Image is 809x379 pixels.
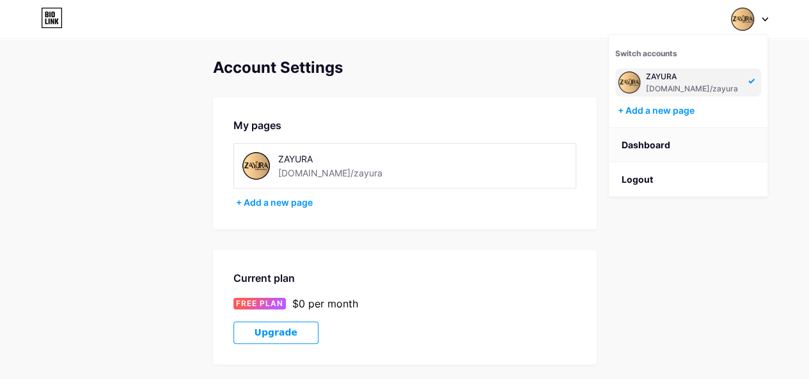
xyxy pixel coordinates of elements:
div: ZAYURA [278,152,417,166]
img: zayura [242,151,271,180]
img: zayura [618,71,641,94]
div: + Add a new page [236,196,576,209]
li: Logout [609,162,767,197]
div: Current plan [233,270,576,286]
img: zayura [730,7,755,31]
div: My pages [233,118,576,133]
div: Account Settings [213,59,597,77]
span: Switch accounts [615,49,677,58]
div: ZAYURA [646,72,741,82]
button: Upgrade [233,321,318,344]
div: [DOMAIN_NAME]/zayura [646,84,741,94]
div: + Add a new page [618,104,761,117]
span: FREE PLAN [236,298,283,309]
span: Upgrade [255,327,297,338]
a: Dashboard [609,128,767,162]
div: $0 per month [292,296,358,311]
div: [DOMAIN_NAME]/zayura [278,166,382,180]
